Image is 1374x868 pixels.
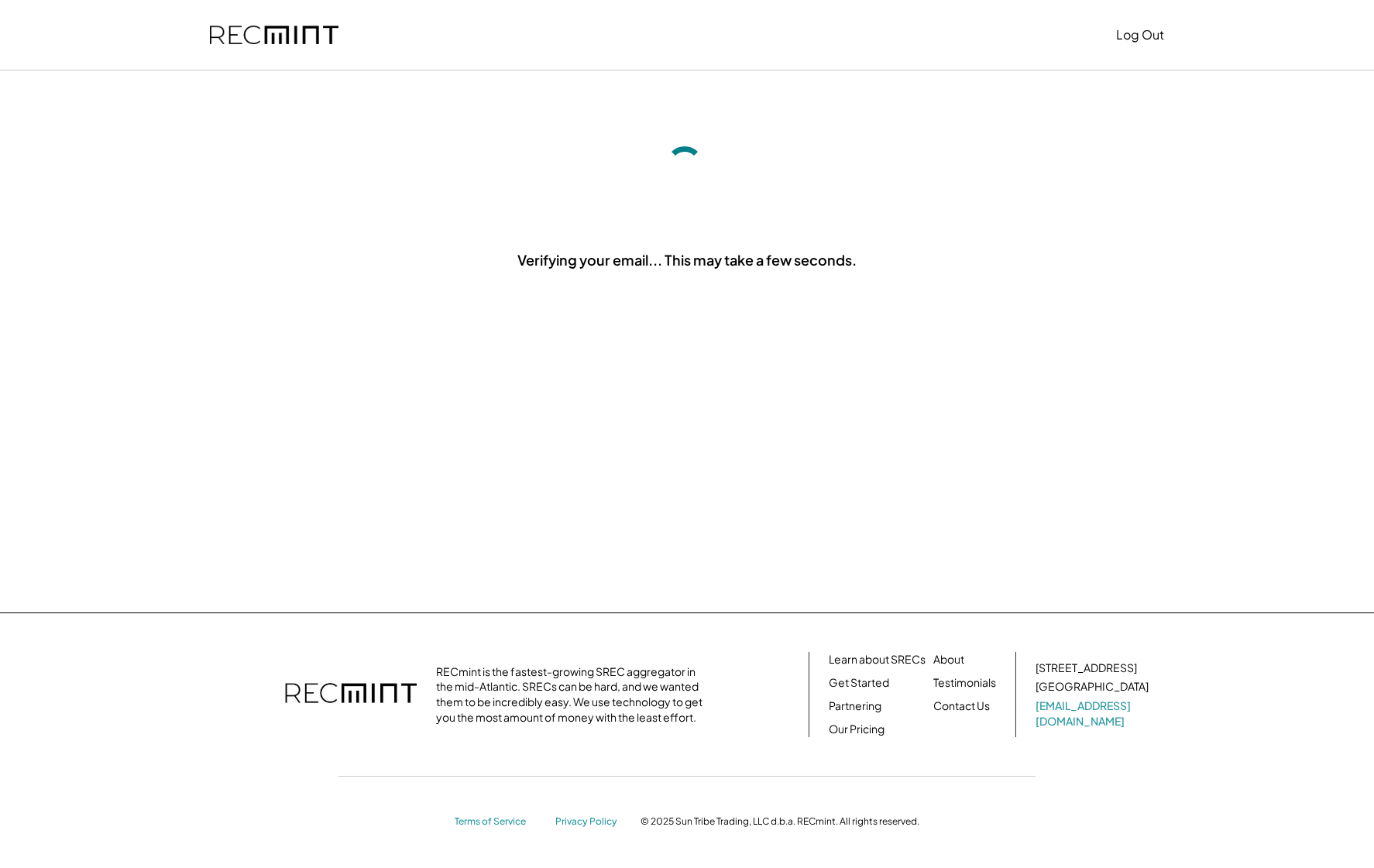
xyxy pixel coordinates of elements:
[829,652,926,667] a: Learn about SRECs
[210,26,338,45] img: recmint-logotype%403x.png
[641,815,919,828] div: © 2025 Sun Tribe Trading, LLC d.b.a. RECmint. All rights reserved.
[285,667,417,722] img: recmint-logotype%403x.png
[829,698,881,714] a: Partnering
[455,815,540,829] a: Terms of Service
[933,675,996,691] a: Testimonials
[1116,19,1164,50] button: Log Out
[933,652,964,667] a: About
[829,722,885,737] a: Our Pricing
[933,698,990,714] a: Contact Us
[1036,698,1152,729] a: [EMAIL_ADDRESS][DOMAIN_NAME]
[1036,660,1137,676] div: [STREET_ADDRESS]
[829,675,889,691] a: Get Started
[1036,679,1149,695] div: [GEOGRAPHIC_DATA]
[555,815,625,829] a: Privacy Policy
[436,664,711,725] div: RECmint is the fastest-growing SREC aggregator in the mid-Atlantic. SRECs can be hard, and we wan...
[517,250,857,269] div: Verifying your email... This may take a few seconds.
